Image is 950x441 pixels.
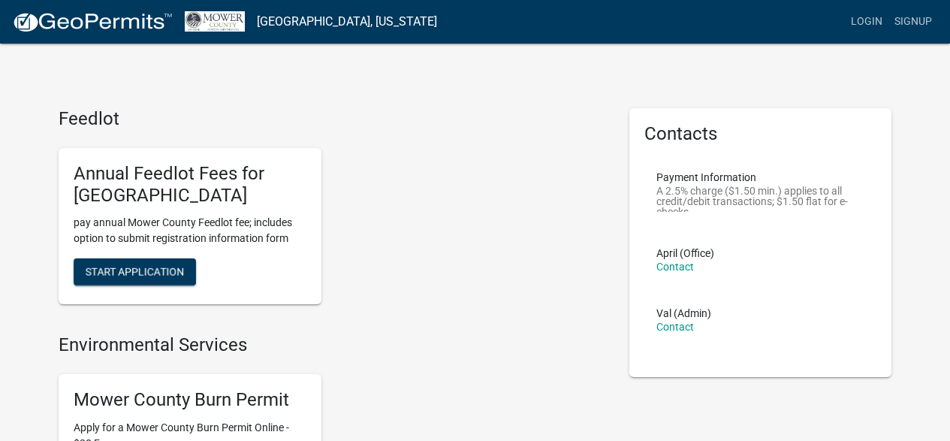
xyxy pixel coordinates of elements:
[644,123,877,145] h5: Contacts
[74,215,306,246] p: pay annual Mower County Feedlot fee; includes option to submit registration information form
[656,248,714,258] p: April (Office)
[888,8,938,36] a: Signup
[656,261,694,273] a: Contact
[74,389,306,411] h5: Mower County Burn Permit
[59,108,607,130] h4: Feedlot
[656,186,865,212] p: A 2.5% charge ($1.50 min.) applies to all credit/debit transactions; $1.50 flat for e-checks
[656,308,711,319] p: Val (Admin)
[845,8,888,36] a: Login
[656,172,865,183] p: Payment Information
[74,258,196,285] button: Start Application
[185,11,245,32] img: Mower County, Minnesota
[86,266,184,278] span: Start Application
[74,163,306,207] h5: Annual Feedlot Fees for [GEOGRAPHIC_DATA]
[257,9,437,35] a: [GEOGRAPHIC_DATA], [US_STATE]
[656,321,694,333] a: Contact
[59,334,607,356] h4: Environmental Services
